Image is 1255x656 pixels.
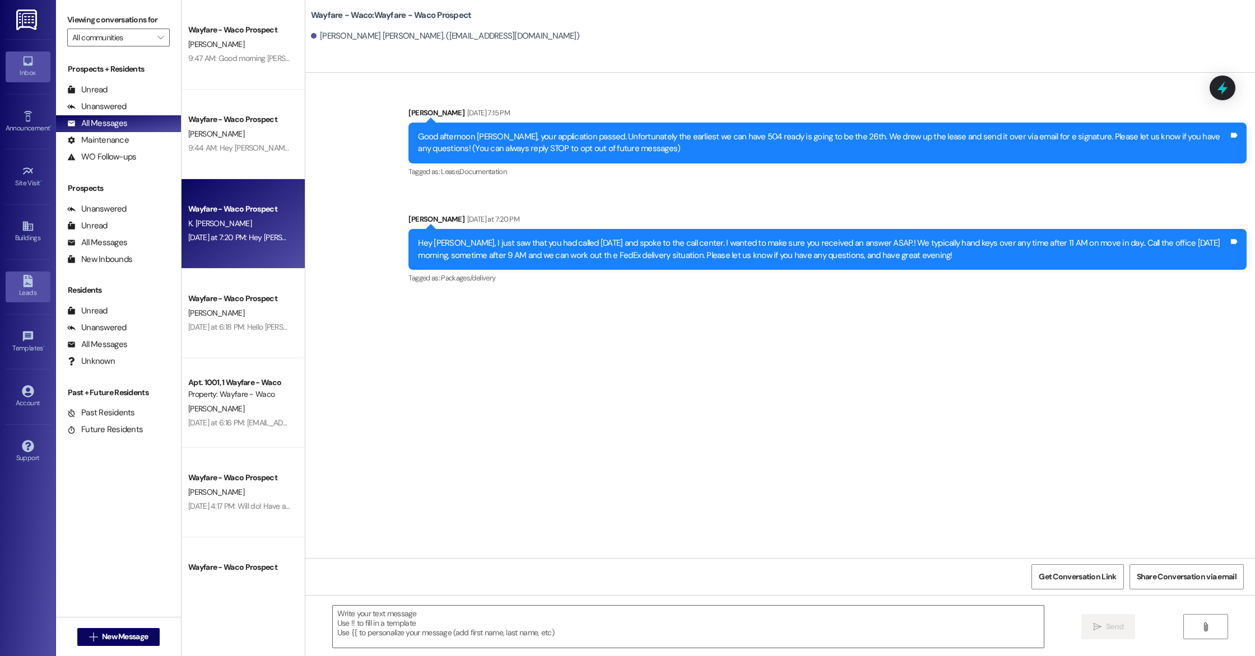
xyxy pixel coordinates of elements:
span: Get Conversation Link [1039,571,1116,583]
div: Prospects + Residents [56,63,181,75]
span: Send [1106,621,1123,632]
div: Wayfare - Waco Prospect [188,24,292,36]
button: Get Conversation Link [1031,564,1123,589]
div: Wayfare - Waco Prospect [188,472,292,484]
i:  [1093,622,1101,631]
span: [PERSON_NAME] [188,308,244,318]
div: [DATE] at 6:16 PM: [EMAIL_ADDRESS][DOMAIN_NAME] [188,418,364,428]
div: Unread [67,220,108,232]
span: Packages/delivery [441,273,495,283]
span: [PERSON_NAME] [188,577,244,587]
span: Lease , [441,167,459,176]
button: New Message [77,628,160,646]
label: Viewing conversations for [67,11,170,29]
div: Tagged as: [408,270,1247,286]
div: All Messages [67,237,127,249]
div: Wayfare - Waco Prospect [188,114,292,125]
i:  [89,632,97,641]
div: All Messages [67,118,127,129]
div: [DATE] at 7:20 PM [464,213,519,225]
div: 9:47 AM: Good morning [PERSON_NAME], the balance will be due before we hand you the keys on your ... [188,53,800,63]
div: Tagged as: [408,163,1247,180]
span: K. [PERSON_NAME] [188,218,252,228]
a: Site Visit • [6,162,50,192]
div: Residents [56,284,181,296]
a: Templates • [6,327,50,357]
span: [PERSON_NAME] [188,487,244,497]
div: Maintenance [67,134,129,146]
span: • [50,123,52,130]
a: Buildings [6,217,50,247]
div: [PERSON_NAME] [PERSON_NAME]. ([EMAIL_ADDRESS][DOMAIN_NAME]) [311,30,579,42]
div: Wayfare - Waco Prospect [188,561,292,573]
span: New Message [102,631,148,643]
input: All communities [72,29,152,46]
div: Future Residents [67,424,143,435]
div: [DATE] 4:17 PM: Will do! Have a great weekend and please let us know if you have any questions in... [188,501,554,511]
div: [DATE] 7:15 PM [464,107,510,119]
i:  [1201,622,1210,631]
div: Unread [67,84,108,96]
a: Leads [6,271,50,302]
i:  [157,33,164,42]
div: Unknown [67,355,115,367]
span: Share Conversation via email [1137,571,1237,583]
div: Good afternoon [PERSON_NAME], your application passed. Unfortunately the earliest we can have 504... [418,131,1229,155]
div: [PERSON_NAME] [408,107,1247,123]
a: Support [6,437,50,467]
div: Wayfare - Waco Prospect [188,293,292,304]
div: Unanswered [67,101,127,113]
b: Wayfare - Waco: Wayfare - Waco Prospect [311,10,472,21]
div: Property: Wayfare - Waco [188,388,292,400]
span: • [43,343,45,350]
a: Account [6,382,50,412]
button: Share Conversation via email [1129,564,1244,589]
div: Prospects [56,182,181,194]
div: Past Residents [67,407,135,419]
div: Wayfare - Waco Prospect [188,203,292,215]
div: [PERSON_NAME] [408,213,1247,229]
div: All Messages [67,339,127,350]
div: [DATE] at 6:18 PM: Hello [PERSON_NAME], your lease agreement has been resent to you. This is a fr... [188,322,912,332]
div: Unanswered [67,203,127,215]
button: Send [1081,614,1136,639]
div: Hey [PERSON_NAME], I just saw that you had called [DATE] and spoke to the call center. I wanted t... [418,237,1229,261]
div: Apt. 1001, 1 Wayfare - Waco [188,377,292,388]
div: New Inbounds [67,254,132,265]
img: ResiDesk Logo [16,10,39,30]
div: Unread [67,305,108,317]
div: Past + Future Residents [56,387,181,399]
span: [PERSON_NAME] [188,404,244,414]
div: Unanswered [67,322,127,334]
a: Inbox [6,51,50,82]
span: Documentation [459,167,506,176]
div: WO Follow-ups [67,151,136,163]
span: [PERSON_NAME] [188,129,244,139]
div: 9:44 AM: Hey [PERSON_NAME], I hope this message finds you well. I wanted to check in with you aft... [188,143,806,153]
span: • [40,177,42,185]
span: [PERSON_NAME] [188,39,244,49]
